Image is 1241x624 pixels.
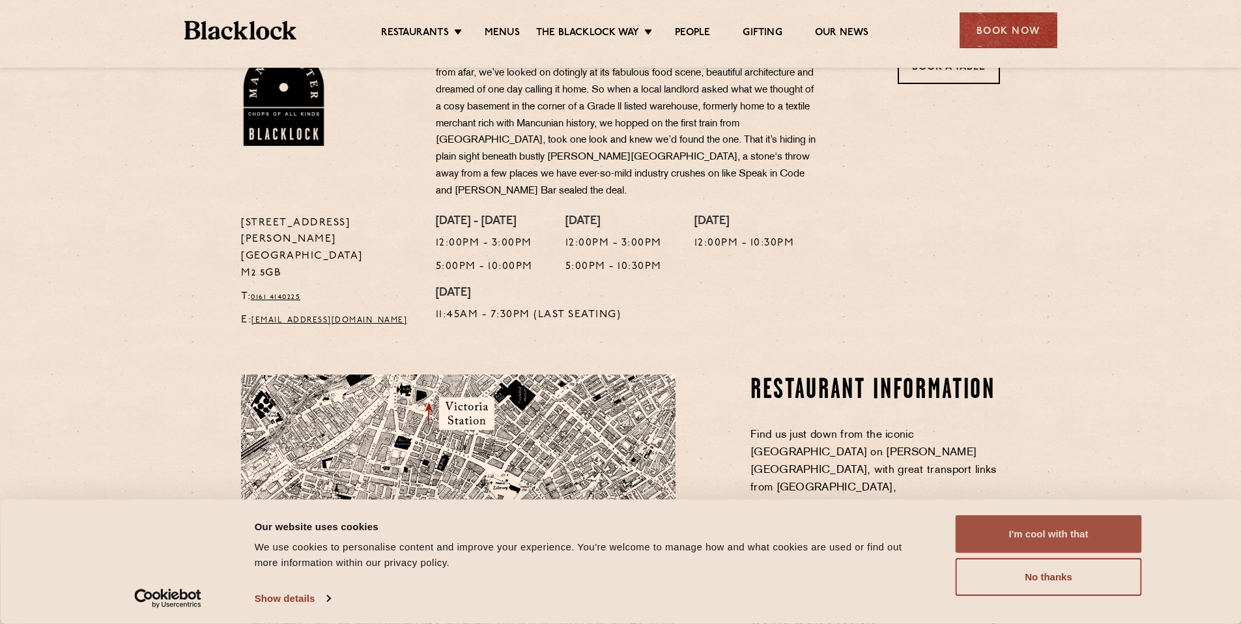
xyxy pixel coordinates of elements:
[255,589,330,608] a: Show details
[241,215,416,283] p: [STREET_ADDRESS][PERSON_NAME] [GEOGRAPHIC_DATA] M2 5GB
[436,215,533,229] h4: [DATE] - [DATE]
[251,317,407,324] a: [EMAIL_ADDRESS][DOMAIN_NAME]
[536,27,639,41] a: The Blacklock Way
[956,515,1142,553] button: I'm cool with that
[381,27,449,41] a: Restaurants
[565,259,662,276] p: 5:00pm - 10:30pm
[485,27,520,41] a: Menus
[436,48,820,200] p: For some time now, we’ve held [GEOGRAPHIC_DATA] close to our hearts. Admirers from afar, we’ve lo...
[565,235,662,252] p: 12:00pm - 3:00pm
[436,259,533,276] p: 5:00pm - 10:00pm
[255,518,926,534] div: Our website uses cookies
[436,307,621,324] p: 11:45am - 7:30pm (Last Seating)
[743,27,782,41] a: Gifting
[956,558,1142,596] button: No thanks
[750,430,997,511] span: Find us just down from the iconic [GEOGRAPHIC_DATA] on [PERSON_NAME][GEOGRAPHIC_DATA], with great...
[241,48,326,146] img: BL_Manchester_Logo-bleed.png
[694,235,795,252] p: 12:00pm - 10:30pm
[436,235,533,252] p: 12:00pm - 3:00pm
[694,215,795,229] h4: [DATE]
[750,375,1000,407] h2: Restaurant Information
[436,287,621,301] h4: [DATE]
[251,293,300,301] a: 0161 4140225
[565,215,662,229] h4: [DATE]
[675,27,710,41] a: People
[111,589,225,608] a: Usercentrics Cookiebot - opens in a new window
[960,12,1057,48] div: Book Now
[255,539,926,571] div: We use cookies to personalise content and improve your experience. You're welcome to manage how a...
[815,27,869,41] a: Our News
[241,312,416,329] p: E:
[184,21,297,40] img: BL_Textured_Logo-footer-cropped.svg
[241,289,416,305] p: T:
